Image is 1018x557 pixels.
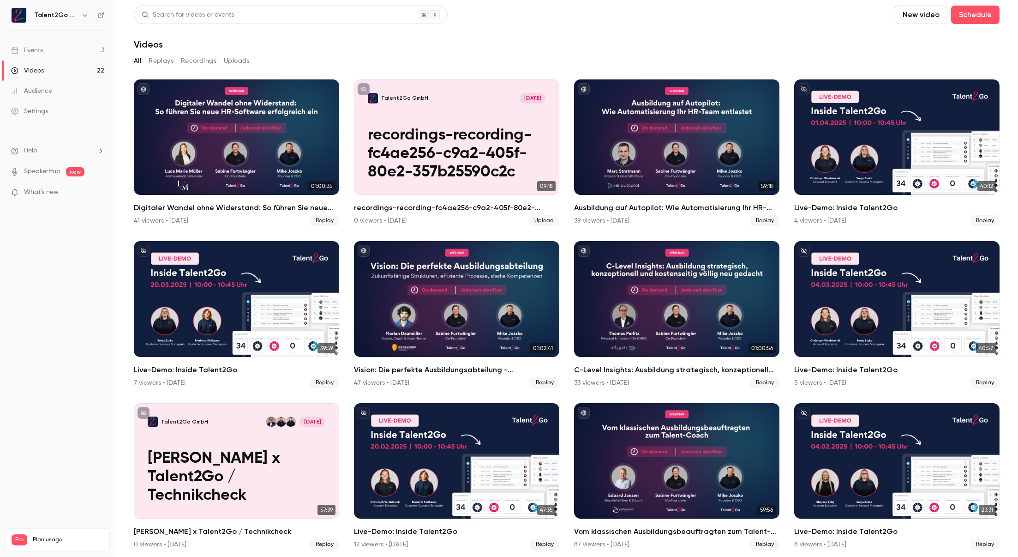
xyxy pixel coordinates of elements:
span: Replay [310,539,339,550]
div: 8 viewers • [DATE] [794,540,846,549]
h2: C-Level Insights: Ausbildung strategisch, konzeptionell und kostenseitig völlig neu gedacht 💡📊 [574,364,779,375]
span: Replay [530,539,559,550]
h2: Live-Demo: Inside Talent2Go [794,202,1000,213]
a: 40:12Live-Demo: Inside Talent2Go4 viewers • [DATE]Replay [794,79,1000,226]
div: Settings [11,107,48,116]
div: 39 viewers • [DATE] [574,216,629,225]
li: Digitaler Wandel ohne Widerstand: So führen Sie neue HR-Software erfolgreich ein [134,79,339,226]
li: Vom klassischen Ausbildungsbeauftragten zum Talent-Coach 🤔💡 [574,403,779,550]
li: Ausbildung auf Autopilot: Wie Automatisierung Ihr HR-Team entlastet ⚙️ [574,79,779,226]
span: Replay [750,539,779,550]
li: help-dropdown-opener [11,146,104,156]
span: Replay [310,377,339,388]
button: Recordings [181,54,216,68]
h2: recordings-recording-fc4ae256-c9a2-405f-80e2-357b25590c2c [354,202,559,213]
span: 40:57 [976,343,996,353]
button: All [134,54,141,68]
section: Videos [134,6,1000,551]
span: new [66,167,84,176]
h2: Live-Demo: Inside Talent2Go [794,526,1000,537]
div: 87 viewers • [DATE] [574,540,629,549]
button: Uploads [224,54,250,68]
div: Videos [11,66,44,75]
img: Sabine Furtwängler [276,417,286,427]
div: 41 viewers • [DATE] [134,216,188,225]
div: 5 viewers • [DATE] [794,378,846,387]
button: unpublished [138,245,150,257]
span: 57:39 [317,505,335,515]
h2: Vom klassischen Ausbildungsbeauftragten zum Talent-Coach 🤔💡 [574,526,779,537]
h1: Videos [134,39,163,50]
img: recordings-recording-fc4ae256-c9a2-405f-80e2-357b25590c2c [368,93,378,103]
a: SpeakerHub [24,167,60,176]
div: 0 viewers • [DATE] [134,540,186,549]
li: recordings-recording-fc4ae256-c9a2-405f-80e2-357b25590c2c [354,79,559,226]
button: published [578,83,590,95]
div: 12 viewers • [DATE] [354,540,408,549]
span: 01:00:35 [308,181,335,191]
a: 01:00:35Digitaler Wandel ohne Widerstand: So führen Sie neue HR-Software erfolgreich ein41 viewer... [134,79,339,226]
div: Audience [11,86,52,96]
div: 47 viewers • [DATE] [354,378,409,387]
a: Thomas x Talent2Go / TechnikcheckTalent2Go GmbHMike JoszkoSabine FurtwänglerThomas Perlitz[DATE][... [134,403,339,550]
img: Thomas Perlitz [266,417,276,427]
span: Replay [530,377,559,388]
li: Live-Demo: Inside Talent2Go [794,241,1000,388]
span: 40:12 [977,181,996,191]
span: Replay [970,539,1000,550]
li: Thomas x Talent2Go / Technikcheck [134,403,339,550]
p: Talent2Go GmbH [381,95,428,102]
li: Vision: Die perfekte Ausbildungsabteilung - Zukunftsfähige Strukturen, effiziente Prozesse, stark... [354,241,559,388]
div: Search for videos or events [142,10,234,20]
button: Replays [149,54,174,68]
img: Thomas x Talent2Go / Technikcheck [148,417,158,427]
p: [PERSON_NAME] x Talent2Go / Technikcheck [148,449,325,505]
span: Help [24,146,37,156]
div: 0 viewers • [DATE] [354,216,407,225]
span: Replay [970,215,1000,226]
span: 47:35 [537,505,556,515]
span: 09:18 [537,181,556,191]
a: 23:31Live-Demo: Inside Talent2Go8 viewers • [DATE]Replay [794,403,1000,550]
span: Replay [310,215,339,226]
a: 39:59Live-Demo: Inside Talent2Go7 viewers • [DATE]Replay [134,241,339,388]
div: 7 viewers • [DATE] [134,378,186,387]
span: 01:02:41 [530,343,556,353]
h2: Live-Demo: Inside Talent2Go [794,364,1000,375]
button: unpublished [138,407,150,419]
button: published [578,407,590,419]
span: What's new [24,188,59,197]
a: 47:35Live-Demo: Inside Talent2Go12 viewers • [DATE]Replay [354,403,559,550]
button: Schedule [951,6,1000,24]
li: C-Level Insights: Ausbildung strategisch, konzeptionell und kostenseitig völlig neu gedacht 💡📊 [574,241,779,388]
a: 40:57Live-Demo: Inside Talent2Go5 viewers • [DATE]Replay [794,241,1000,388]
a: recordings-recording-fc4ae256-c9a2-405f-80e2-357b25590c2cTalent2Go GmbH[DATE]recordings-recording... [354,79,559,226]
span: Replay [970,377,1000,388]
button: published [578,245,590,257]
span: 59:18 [758,181,776,191]
span: 39:59 [317,343,335,353]
h2: Live-Demo: Inside Talent2Go [134,364,339,375]
a: 59:18Ausbildung auf Autopilot: Wie Automatisierung Ihr HR-Team entlastet ⚙️39 viewers • [DATE]Replay [574,79,779,226]
h2: Vision: Die perfekte Ausbildungsabteilung - Zukunftsfähige Strukturen, effiziente Prozesse, stark... [354,364,559,375]
h2: Ausbildung auf Autopilot: Wie Automatisierung Ihr HR-Team entlastet ⚙️ [574,202,779,213]
button: published [358,245,370,257]
span: 59:56 [757,505,776,515]
span: Pro [12,534,27,545]
button: unpublished [358,83,370,95]
button: unpublished [798,83,810,95]
h2: Digitaler Wandel ohne Widerstand: So führen Sie neue HR-Software erfolgreich ein [134,202,339,213]
p: Talent2Go GmbH [161,418,208,425]
button: unpublished [358,407,370,419]
h6: Talent2Go GmbH [34,11,78,20]
div: 4 viewers • [DATE] [794,216,846,225]
button: unpublished [798,245,810,257]
li: Live-Demo: Inside Talent2Go [794,79,1000,226]
span: 23:31 [979,505,996,515]
span: Replay [750,377,779,388]
span: Upload [529,215,559,226]
li: Live-Demo: Inside Talent2Go [134,241,339,388]
button: published [138,83,150,95]
span: [DATE] [299,417,325,427]
button: unpublished [798,407,810,419]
